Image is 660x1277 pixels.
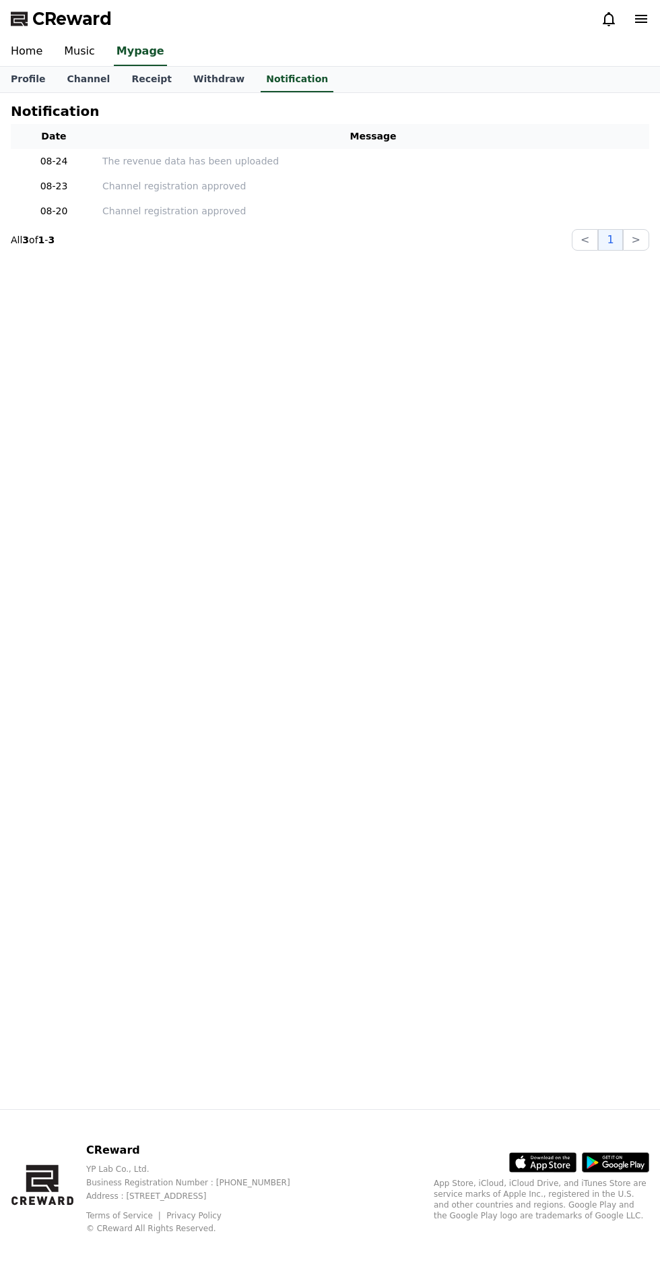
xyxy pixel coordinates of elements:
p: 08-24 [16,154,92,168]
a: Notification [261,67,333,92]
button: > [623,229,649,251]
p: Channel registration approved [102,204,644,218]
p: YP Lab Co., Ltd. [86,1164,312,1175]
a: Terms of Service [86,1211,163,1220]
p: All of - [11,233,55,247]
h4: Notification [11,104,99,119]
p: Channel registration approved [102,179,644,193]
th: Date [11,124,97,149]
p: Address : [STREET_ADDRESS] [86,1191,312,1202]
a: Privacy Policy [166,1211,222,1220]
th: Message [97,124,649,149]
p: Business Registration Number : [PHONE_NUMBER] [86,1177,312,1188]
strong: 3 [48,235,55,245]
a: Music [53,38,106,66]
p: CReward [86,1142,312,1158]
a: The revenue data has been uploaded [102,154,644,168]
a: CReward [11,8,112,30]
p: 08-20 [16,204,92,218]
a: Channel [56,67,121,92]
p: App Store, iCloud, iCloud Drive, and iTunes Store are service marks of Apple Inc., registered in ... [434,1178,649,1221]
a: Receipt [121,67,183,92]
button: < [572,229,598,251]
a: Mypage [114,38,167,66]
a: Withdraw [183,67,255,92]
button: 1 [598,229,622,251]
strong: 3 [22,235,29,245]
span: CReward [32,8,112,30]
p: 08-23 [16,179,92,193]
p: © CReward All Rights Reserved. [86,1223,312,1234]
strong: 1 [38,235,45,245]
